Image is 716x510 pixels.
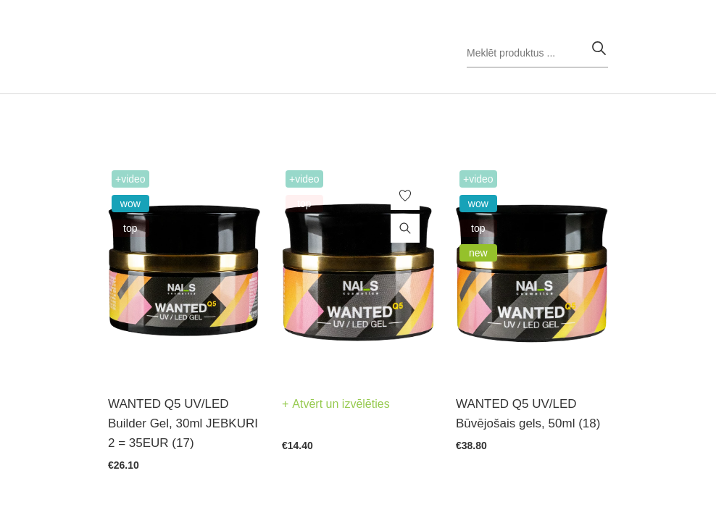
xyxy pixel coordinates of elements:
img: Gels WANTED NAILS cosmetics tehniķu komanda ir radījusi gelu, kas ilgi jau ir katra meistara mekl... [282,167,434,376]
input: Meklēt produktus ... [467,39,608,68]
span: top [112,220,149,237]
span: +Video [112,170,149,188]
a: WANTED Q5 UV/LED Būvējošais gels, 50ml (18) [456,394,608,433]
span: €14.40 [282,440,313,451]
span: wow [459,195,497,212]
span: new [459,244,497,262]
span: +Video [459,170,497,188]
span: wow [112,195,149,212]
span: top [459,220,497,237]
a: WANTED Q5 UV/LED Builder Gel, 30ml JEBKURI 2 = 35EUR (17) [108,394,260,453]
img: Gels WANTED NAILS cosmetics tehniķu komanda ir radījusi gelu, kas ilgi jau ir katra meistara mekl... [108,167,260,376]
span: top [286,195,323,212]
img: Gels WANTED NAILS cosmetics tehniķu komanda ir radījusi gelu, kas ilgi jau ir katra meistara mekl... [456,167,608,376]
span: €26.10 [108,459,139,471]
span: +Video [286,170,323,188]
a: Atvērt un izvēlēties [282,394,390,414]
span: €38.80 [456,440,487,451]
